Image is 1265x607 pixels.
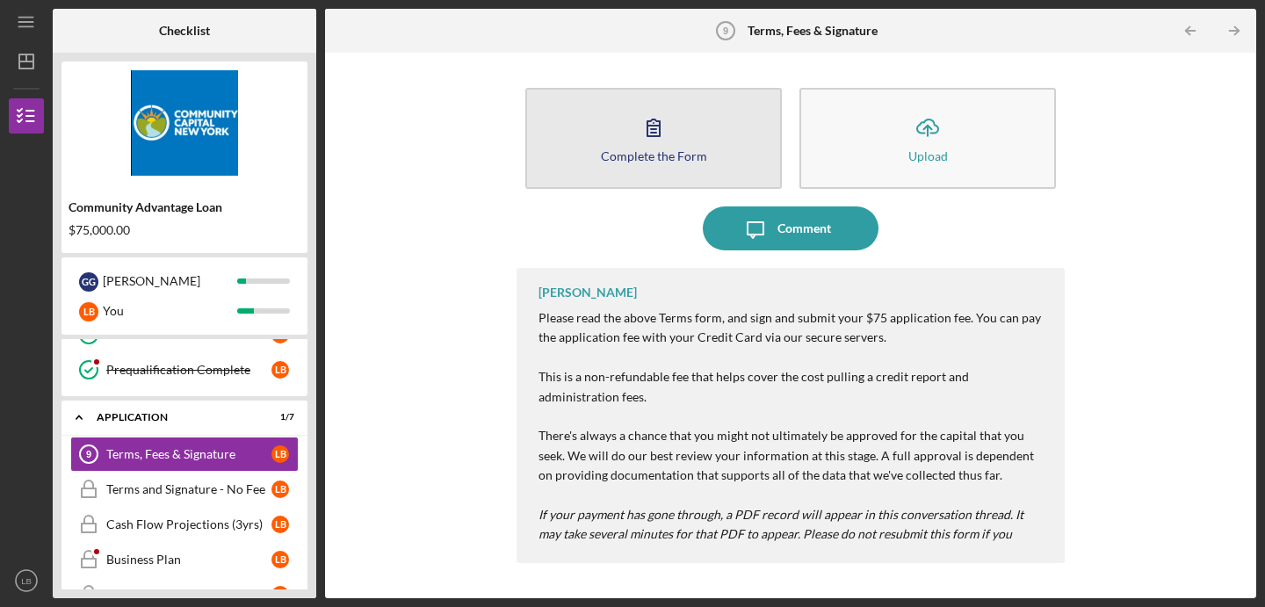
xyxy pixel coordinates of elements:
button: Complete the Form [525,88,782,189]
div: [PERSON_NAME] [103,266,237,296]
img: Product logo [61,70,307,176]
div: Terms and Signature - No Fee [106,482,271,496]
b: Checklist [159,24,210,38]
a: 9Terms, Fees & SignatureLB [70,437,299,472]
div: You [103,296,237,326]
div: G G [79,272,98,292]
div: L B [271,481,289,498]
div: [PERSON_NAME] [539,285,637,300]
div: Application [97,412,250,423]
a: Business PlanLB [70,542,299,577]
div: Comment [777,206,831,250]
tspan: 9 [86,449,91,459]
div: Prequalification Complete [106,363,271,377]
div: L B [271,361,289,379]
em: If your payment has gone through, a PDF record will appear in this conversation thread. It may ta... [539,507,1023,561]
tspan: 9 [723,25,728,36]
div: Business Plan [106,553,271,567]
div: Business Trajectory [106,588,271,602]
div: Cash Flow Projections (3yrs) [106,517,271,531]
div: L B [271,445,289,463]
button: Upload [799,88,1056,189]
div: L B [271,551,289,568]
div: L B [271,586,289,603]
b: Terms, Fees & Signature [748,24,878,38]
a: Cash Flow Projections (3yrs)LB [70,507,299,542]
div: 1 / 7 [263,412,294,423]
div: Community Advantage Loan [69,200,300,214]
text: LB [21,576,32,586]
button: Comment [703,206,878,250]
div: Complete the Form [601,149,707,163]
div: L B [79,302,98,322]
a: Prequalification CompleteLB [70,352,299,387]
p: Please read the above Terms form, and sign and submit your $75 application fee. You can pay the a... [539,308,1047,564]
a: Terms and Signature - No FeeLB [70,472,299,507]
div: Terms, Fees & Signature [106,447,271,461]
div: Upload [908,149,948,163]
div: L B [271,516,289,533]
button: LB [9,563,44,598]
div: $75,000.00 [69,223,300,237]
